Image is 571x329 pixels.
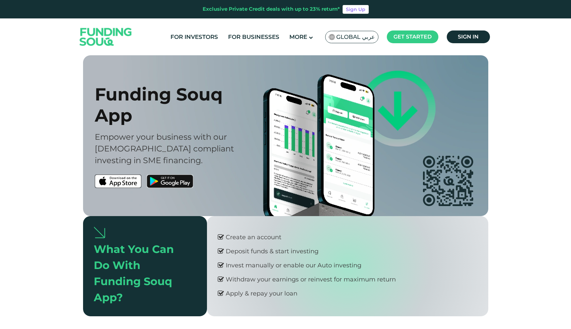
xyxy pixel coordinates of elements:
a: For Businesses [226,31,281,43]
img: Logo [73,20,139,54]
div: Withdraw your earnings or reinvest for maximum return [226,276,396,283]
div: Exclusive Private Credit deals with up to 23% return* [203,5,340,13]
img: SA Flag [329,34,335,40]
a: Sign Up [343,5,369,14]
div: Apply & repay your loan [226,290,297,297]
span: Get started [394,34,432,40]
img: app QR code [423,156,473,206]
span: Sign in [458,34,479,40]
div: Empower your business with our [DEMOGRAPHIC_DATA] compliant investing in SME financing. [95,131,257,166]
img: arrow [94,226,105,238]
span: Global عربي [336,33,375,41]
span: More [289,34,307,40]
img: Google Play [147,175,193,188]
img: App Store [95,175,141,188]
div: Funding Souq App [95,84,257,126]
a: For Investors [169,31,220,43]
div: Invest manually or enable our Auto investing [226,262,361,269]
a: Sign in [447,30,490,43]
div: Create an account [226,234,281,241]
div: Deposit funds & start investing [226,248,318,255]
div: What You Can Do With Funding Souq App? [94,241,186,306]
